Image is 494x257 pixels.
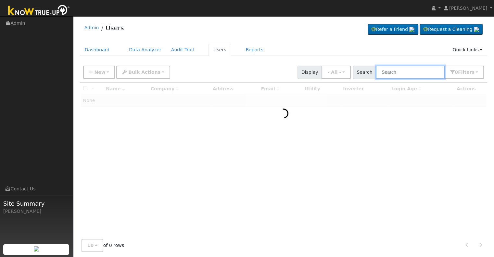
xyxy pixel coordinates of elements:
a: Data Analyzer [124,44,166,56]
span: Filter [458,70,475,75]
a: Refer a Friend [368,24,418,35]
span: 10 [87,243,94,248]
div: [PERSON_NAME] [3,208,70,215]
span: Bulk Actions [128,70,160,75]
img: retrieve [409,27,414,32]
button: 0Filters [444,66,484,79]
img: retrieve [34,246,39,251]
input: Search [376,66,445,79]
a: Admin [84,25,99,30]
button: New [83,66,115,79]
span: s [472,70,474,75]
a: Quick Links [448,44,487,56]
button: - All - [322,66,351,79]
span: Display [298,66,322,79]
a: Request a Cleaning [420,24,483,35]
img: Know True-Up [5,4,73,18]
span: Site Summary [3,199,70,208]
button: 10 [82,239,103,252]
a: Users [209,44,231,56]
span: Search [353,66,376,79]
a: Users [106,24,124,32]
a: Audit Trail [166,44,199,56]
span: New [94,70,105,75]
span: of 0 rows [82,239,124,252]
button: Bulk Actions [116,66,170,79]
span: [PERSON_NAME] [449,6,487,11]
a: Dashboard [80,44,115,56]
img: retrieve [474,27,479,32]
a: Reports [241,44,268,56]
